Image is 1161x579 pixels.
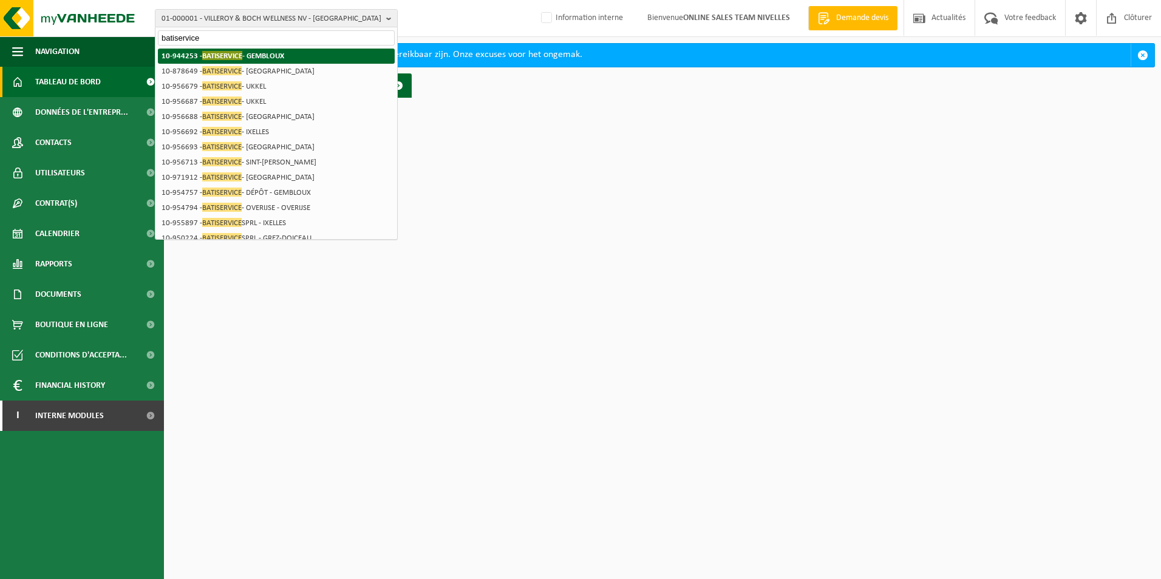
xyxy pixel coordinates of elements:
li: 10-954757 - - DÉPÔT - GEMBLOUX [158,185,395,200]
span: BATISERVICE [202,51,242,60]
span: Conditions d'accepta... [35,340,127,370]
a: Demande devis [808,6,897,30]
li: 10-878649 - - [GEOGRAPHIC_DATA] [158,64,395,79]
span: BATISERVICE [202,172,242,181]
span: BATISERVICE [202,157,242,166]
div: Deze avond zal MyVanheede van 18u tot 21u niet bereikbaar zijn. Onze excuses voor het ongemak. [192,44,1131,67]
span: BATISERVICE [202,96,242,106]
span: BATISERVICE [202,203,242,212]
span: Boutique en ligne [35,310,108,340]
span: Demande devis [833,12,891,24]
span: Calendrier [35,218,80,249]
strong: ONLINE SALES TEAM NIVELLES [683,13,790,22]
span: BATISERVICE [202,127,242,136]
li: 10-956688 - - [GEOGRAPHIC_DATA] [158,109,395,124]
strong: 10-944253 - - GEMBLOUX [162,51,284,60]
span: BATISERVICE [202,142,242,151]
input: Chercher des succursales liées [158,30,395,46]
li: 10-954794 - - OVERIJSE - OVERIJSE [158,200,395,215]
span: BATISERVICE [202,233,242,242]
li: 10-950224 - SPRL - GREZ-DOICEAU [158,231,395,246]
li: 10-956713 - - SINT-[PERSON_NAME] [158,155,395,170]
span: BATISERVICE [202,218,242,227]
span: Documents [35,279,81,310]
button: 01-000001 - VILLEROY & BOCH WELLNESS NV - [GEOGRAPHIC_DATA] [155,9,398,27]
span: Rapports [35,249,72,279]
span: BATISERVICE [202,188,242,197]
span: BATISERVICE [202,112,242,121]
span: 01-000001 - VILLEROY & BOCH WELLNESS NV - [GEOGRAPHIC_DATA] [162,10,381,28]
li: 10-956693 - - [GEOGRAPHIC_DATA] [158,140,395,155]
li: 10-956692 - - IXELLES [158,124,395,140]
span: BATISERVICE [202,81,242,90]
li: 10-956687 - - UKKEL [158,94,395,109]
span: I [12,401,23,431]
li: 10-971912 - - [GEOGRAPHIC_DATA] [158,170,395,185]
span: Tableau de bord [35,67,101,97]
span: Contrat(s) [35,188,77,218]
span: Contacts [35,127,72,158]
span: Financial History [35,370,105,401]
span: Interne modules [35,401,104,431]
li: 10-955897 - SPRL - IXELLES [158,215,395,231]
span: Navigation [35,36,80,67]
span: BATISERVICE [202,66,242,75]
label: Information interne [539,9,623,27]
span: Données de l'entrepr... [35,97,128,127]
li: 10-956679 - - UKKEL [158,79,395,94]
span: Utilisateurs [35,158,85,188]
